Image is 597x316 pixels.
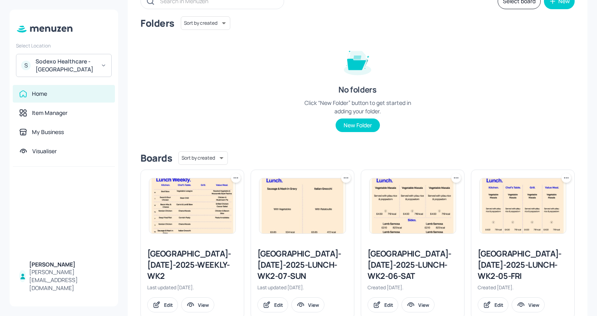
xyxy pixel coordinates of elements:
[32,128,64,136] div: My Business
[338,41,378,81] img: folder-empty
[147,284,237,291] div: Last updated [DATE].
[29,268,109,292] div: [PERSON_NAME][EMAIL_ADDRESS][DOMAIN_NAME]
[274,302,283,308] div: Edit
[198,302,209,308] div: View
[336,118,380,132] button: New Folder
[257,284,348,291] div: Last updated [DATE].
[140,17,174,30] div: Folders
[140,152,172,164] div: Boards
[478,284,568,291] div: Created [DATE].
[181,15,230,31] div: Sort by created
[164,302,173,308] div: Edit
[147,248,237,282] div: [GEOGRAPHIC_DATA]-[DATE]-2025-WEEKLY-WK2
[29,261,109,269] div: [PERSON_NAME]
[36,57,96,73] div: Sodexo Healthcare - [GEOGRAPHIC_DATA]
[370,178,456,233] img: 2025-07-24-1753373826253ppahquv2xx.jpeg
[308,302,319,308] div: View
[528,302,540,308] div: View
[16,42,112,49] div: Select Location
[32,90,47,98] div: Home
[368,248,458,282] div: [GEOGRAPHIC_DATA]-[DATE]-2025-LUNCH-WK2-06-SAT
[178,150,228,166] div: Sort by created
[384,302,393,308] div: Edit
[257,248,348,282] div: [GEOGRAPHIC_DATA]-[DATE]-2025-LUNCH-WK2-07-SUN
[149,178,235,233] img: 2025-10-06-1759745843180o59byrs8h.jpeg
[368,284,458,291] div: Created [DATE].
[298,99,417,115] div: Click “New Folder” button to get started in adding your folder.
[259,178,346,233] img: 2025-10-03-1759495522380cwfhae9zybe.jpeg
[418,302,429,308] div: View
[480,178,566,233] img: 2025-07-24-17533746895362s8qx02q6yw.jpeg
[21,61,31,70] div: S
[494,302,503,308] div: Edit
[32,147,57,155] div: Visualiser
[32,109,67,117] div: Item Manager
[338,84,376,95] div: No folders
[478,248,568,282] div: [GEOGRAPHIC_DATA]-[DATE]-2025-LUNCH-WK2-05-FRI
